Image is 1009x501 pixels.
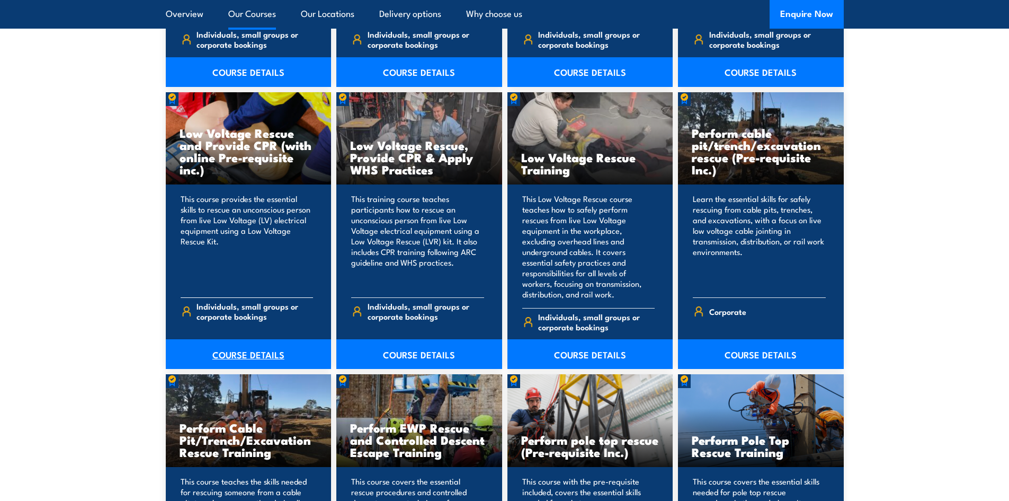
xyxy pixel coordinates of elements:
[522,194,655,300] p: This Low Voltage Rescue course teaches how to safely perform rescues from live Low Voltage equipm...
[521,434,659,458] h3: Perform pole top rescue (Pre-requisite Inc.)
[166,57,332,87] a: COURSE DETAILS
[678,57,844,87] a: COURSE DETAILS
[709,29,826,49] span: Individuals, small groups or corporate bookings
[351,194,484,289] p: This training course teaches participants how to rescue an unconscious person from live Low Volta...
[181,194,314,289] p: This course provides the essential skills to rescue an unconscious person from live Low Voltage (...
[693,194,826,289] p: Learn the essential skills for safely rescuing from cable pits, trenches, and excavations, with a...
[197,29,313,49] span: Individuals, small groups or corporate bookings
[166,339,332,369] a: COURSE DETAILS
[507,339,673,369] a: COURSE DETAILS
[180,421,318,458] h3: Perform Cable Pit/Trench/Excavation Rescue Training
[709,303,746,320] span: Corporate
[678,339,844,369] a: COURSE DETAILS
[538,29,655,49] span: Individuals, small groups or corporate bookings
[507,57,673,87] a: COURSE DETAILS
[692,127,830,175] h3: Perform cable pit/trench/excavation rescue (Pre-requisite Inc.)
[336,57,502,87] a: COURSE DETAILS
[197,301,313,321] span: Individuals, small groups or corporate bookings
[368,29,484,49] span: Individuals, small groups or corporate bookings
[180,127,318,175] h3: Low Voltage Rescue and Provide CPR (with online Pre-requisite inc.)
[350,421,488,458] h3: Perform EWP Rescue and Controlled Descent Escape Training
[336,339,502,369] a: COURSE DETAILS
[350,139,488,175] h3: Low Voltage Rescue, Provide CPR & Apply WHS Practices
[692,434,830,458] h3: Perform Pole Top Rescue Training
[368,301,484,321] span: Individuals, small groups or corporate bookings
[538,312,655,332] span: Individuals, small groups or corporate bookings
[521,151,659,175] h3: Low Voltage Rescue Training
